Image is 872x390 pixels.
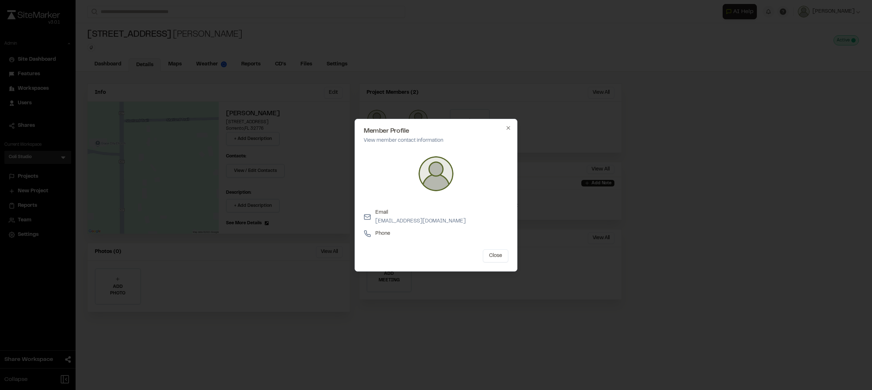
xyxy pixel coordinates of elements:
p: Phone [375,230,390,238]
img: photo [419,156,453,191]
h2: Member Profile [364,128,508,134]
p: View member contact information [364,137,508,145]
p: Email [375,209,466,217]
button: Close [483,249,508,262]
a: [EMAIL_ADDRESS][DOMAIN_NAME] [375,219,466,224]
